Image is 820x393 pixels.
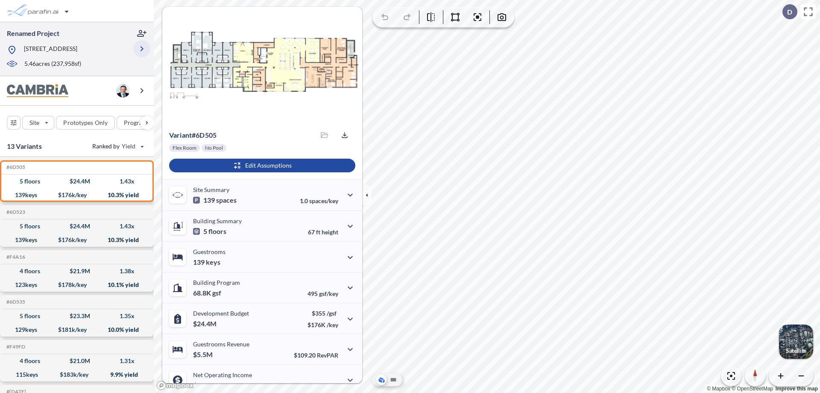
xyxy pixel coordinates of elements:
h5: Click to copy the code [5,254,25,260]
p: $109.20 [294,352,338,359]
p: 67 [308,228,338,236]
button: Prototypes Only [56,116,115,130]
span: /key [327,321,338,328]
button: Aerial View [376,375,387,385]
p: 5.46 acres ( 237,958 sf) [24,59,81,69]
span: Yield [122,142,136,151]
p: Renamed Project [7,29,59,38]
img: BrandImage [7,84,68,98]
button: Switcher ImageSatellite [779,325,813,359]
h5: Click to copy the code [5,344,25,350]
p: 68.8K [193,289,221,297]
p: $176K [307,321,338,328]
a: Mapbox homepage [156,381,194,390]
button: Edit Assumptions [169,159,355,172]
span: keys [206,258,220,266]
button: Site [22,116,54,130]
a: Improve this map [776,386,818,392]
p: 45.0% [302,382,338,390]
span: spaces/key [309,197,338,204]
p: 139 [193,196,237,204]
span: spaces [216,196,237,204]
p: Building Summary [193,217,242,225]
p: $355 [307,310,338,317]
p: Net Operating Income [193,371,252,378]
p: Guestrooms Revenue [193,340,249,348]
span: ft [316,228,320,236]
span: floors [208,227,226,236]
img: user logo [116,84,130,98]
p: No Pool [205,145,223,151]
p: 139 [193,258,220,266]
p: Development Budget [193,310,249,317]
span: RevPAR [317,352,338,359]
p: [STREET_ADDRESS] [24,44,77,55]
p: Prototypes Only [63,118,108,127]
h5: Click to copy the code [5,164,25,170]
p: $2.5M [193,381,214,390]
a: Mapbox [707,386,730,392]
img: Switcher Image [779,325,813,359]
span: margin [319,382,338,390]
p: Guestrooms [193,248,225,255]
button: Ranked by Yield [85,139,149,153]
p: Satellite [786,347,806,354]
span: Variant [169,131,192,139]
span: /gsf [327,310,337,317]
p: 13 Variants [7,141,42,151]
p: Program [124,118,148,127]
span: gsf [212,289,221,297]
button: Program [117,116,163,130]
p: $5.5M [193,350,214,359]
p: D [787,8,792,16]
span: gsf/key [319,290,338,297]
span: height [322,228,338,236]
p: # 6d505 [169,131,217,139]
p: Building Program [193,279,240,286]
a: OpenStreetMap [732,386,773,392]
p: Edit Assumptions [245,161,292,170]
p: 495 [307,290,338,297]
p: Flex Room [173,145,196,151]
p: Site Summary [193,186,229,193]
p: Site [29,118,39,127]
h5: Click to copy the code [5,299,25,305]
h5: Click to copy the code [5,209,25,215]
p: 5 [193,227,226,236]
p: $24.4M [193,319,218,328]
button: Site Plan [388,375,398,385]
p: 1.0 [300,197,338,204]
